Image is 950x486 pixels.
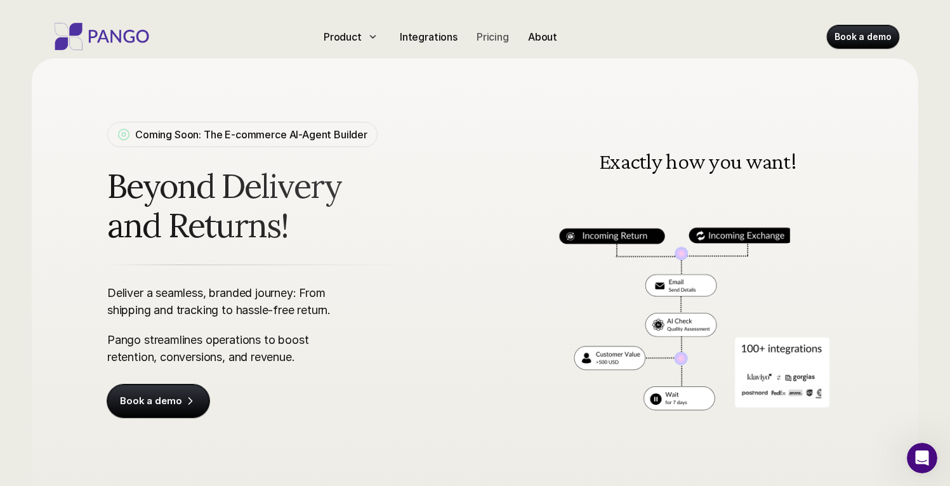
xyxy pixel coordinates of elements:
[565,260,584,279] button: Previous
[477,29,509,44] p: Pricing
[400,29,458,44] p: Integrations
[395,27,463,47] a: Integrations
[565,260,584,279] img: Back Arrow
[553,122,843,416] img: Workflow for returns, delivery, shipping, and logistics management for e-commerce companies. The ...
[835,30,891,43] p: Book a demo
[812,260,831,279] img: Next Arrow
[324,29,362,44] p: Product
[907,443,937,473] iframe: Intercom live chat
[120,395,181,407] p: Book a demo
[107,384,209,417] a: Book a demo
[827,25,899,48] a: Book a demo
[472,27,514,47] a: Pricing
[577,150,818,173] h3: Exactly how you want!
[812,260,831,279] button: Next
[523,27,562,47] a: About
[135,127,367,142] p: Coming Soon: The E-commerce AI-Agent Builder
[528,29,557,44] p: About
[107,284,342,319] p: Deliver a seamless, branded journey: From shipping and tracking to hassle-free return.
[107,331,342,365] p: Pango streamlines operations to boost retention, conversions, and revenue.
[107,166,498,246] span: Beyond Delivery and Returns!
